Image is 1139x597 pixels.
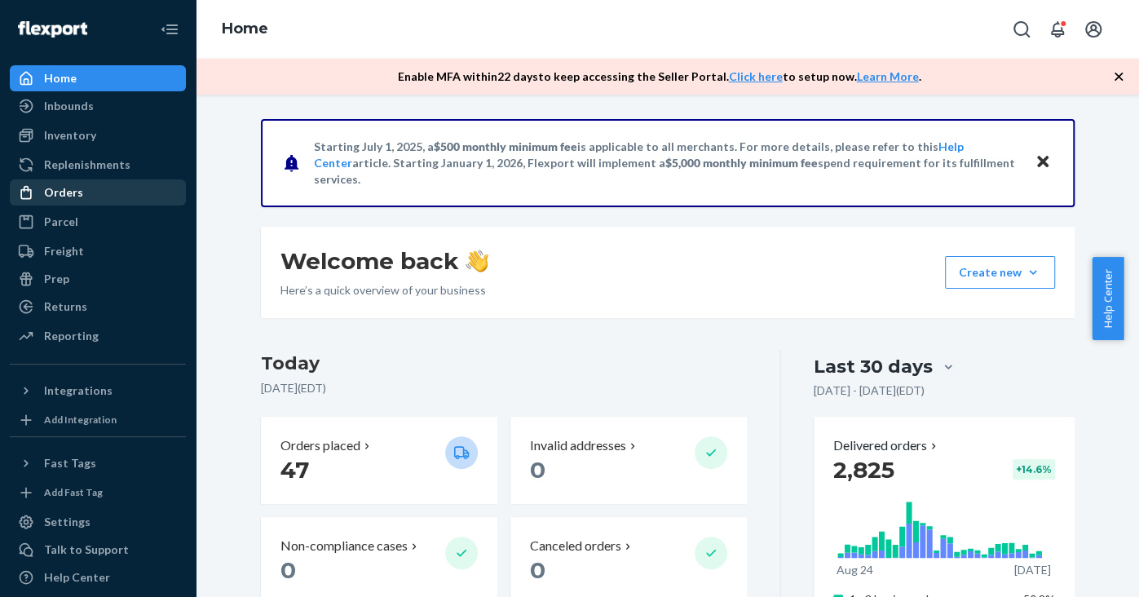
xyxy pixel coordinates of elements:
a: Help Center [10,564,186,590]
button: Orders placed 47 [261,417,497,504]
span: 0 [280,556,296,584]
button: Close [1032,151,1053,175]
a: Add Integration [10,410,186,430]
img: Flexport logo [18,21,87,38]
div: + 14.6 % [1013,459,1055,480]
p: Starting July 1, 2025, a is applicable to all merchants. For more details, please refer to this a... [314,139,1019,188]
div: Fast Tags [44,455,96,471]
div: Inbounds [44,98,94,114]
a: Reporting [10,323,186,349]
div: Last 30 days [814,354,933,379]
div: Integrations [44,383,113,399]
div: Help Center [44,569,110,586]
p: Non-compliance cases [280,537,408,555]
p: [DATE] ( EDT ) [261,380,748,396]
p: Canceled orders [530,537,621,555]
a: Home [222,20,268,38]
div: Freight [44,243,84,259]
div: Settings [44,514,91,530]
div: Replenishments [44,157,130,173]
div: Inventory [44,127,96,144]
a: Learn More [857,69,919,83]
div: Prep [44,271,69,287]
a: Inbounds [10,93,186,119]
a: Orders [10,179,186,206]
ol: breadcrumbs [209,6,281,53]
button: Fast Tags [10,450,186,476]
button: Open account menu [1077,13,1110,46]
p: Enable MFA within 22 days to keep accessing the Seller Portal. to setup now. . [398,69,921,85]
a: Inventory [10,122,186,148]
span: 47 [280,456,309,484]
div: Home [44,70,77,86]
button: Open Search Box [1005,13,1038,46]
button: Create new [945,256,1055,289]
button: Close Navigation [153,13,186,46]
p: Here’s a quick overview of your business [280,282,488,298]
p: Aug 24 [837,562,873,578]
a: Talk to Support [10,537,186,563]
a: Click here [729,69,783,83]
h1: Welcome back [280,246,488,276]
a: Prep [10,266,186,292]
p: Orders placed [280,436,360,455]
a: Parcel [10,209,186,235]
span: $5,000 monthly minimum fee [665,156,818,170]
div: Reporting [44,328,99,344]
button: Integrations [10,378,186,404]
div: Returns [44,298,87,315]
div: Talk to Support [44,542,129,558]
h3: Today [261,351,748,377]
span: $500 monthly minimum fee [434,139,577,153]
p: [DATE] - [DATE] ( EDT ) [814,383,925,399]
a: Add Fast Tag [10,483,186,502]
div: Parcel [44,214,78,230]
div: Add Integration [44,413,117,427]
p: [DATE] [1013,562,1050,578]
a: Home [10,65,186,91]
a: Returns [10,294,186,320]
a: Freight [10,238,186,264]
span: 0 [530,456,545,484]
button: Invalid addresses 0 [510,417,747,504]
button: Open notifications [1041,13,1074,46]
a: Settings [10,509,186,535]
button: Help Center [1092,257,1124,340]
div: Orders [44,184,83,201]
p: Invalid addresses [530,436,626,455]
img: hand-wave emoji [466,250,488,272]
span: 0 [530,556,545,584]
a: Replenishments [10,152,186,178]
button: Delivered orders [833,436,940,455]
span: 2,825 [833,456,894,484]
div: Add Fast Tag [44,485,103,499]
